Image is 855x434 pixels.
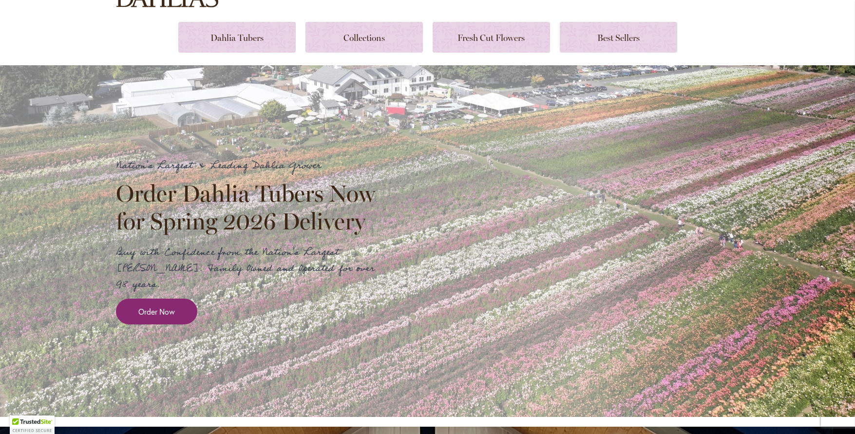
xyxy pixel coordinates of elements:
span: Order Now [138,306,175,317]
h2: Order Dahlia Tubers Now for Spring 2026 Delivery [116,180,384,234]
a: Order Now [116,299,197,324]
p: Buy with Confidence from the Nation's Largest [PERSON_NAME]. Family Owned and Operated for over 9... [116,245,384,293]
p: Nation's Largest & Leading Dahlia Grower [116,158,384,174]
